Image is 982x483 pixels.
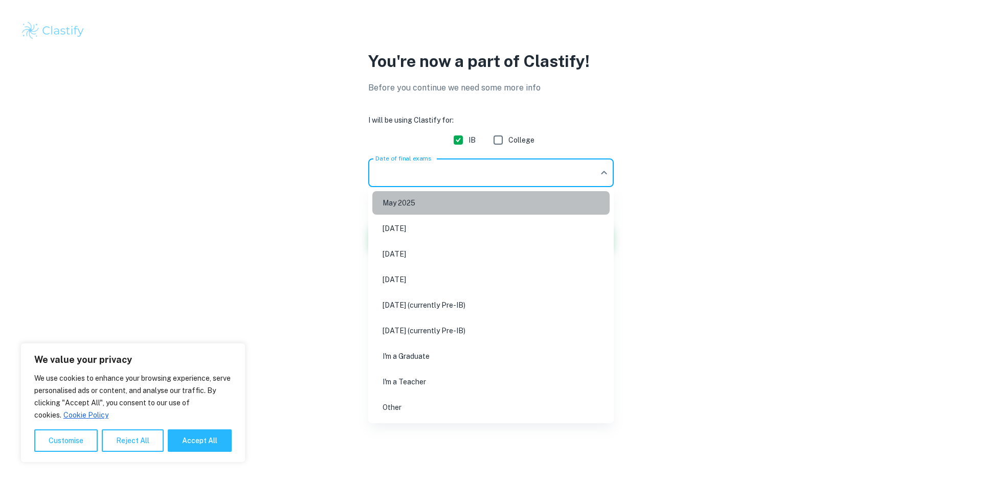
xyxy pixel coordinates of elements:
button: Customise [34,429,98,452]
li: [DATE] (currently Pre-IB) [372,293,610,317]
a: Cookie Policy [63,410,109,420]
div: We value your privacy [20,343,245,463]
li: [DATE] [372,242,610,266]
li: I'm a Graduate [372,344,610,368]
li: I'm a Teacher [372,370,610,394]
p: We value your privacy [34,354,232,366]
li: Other [372,396,610,419]
li: May 2025 [372,191,610,215]
button: Reject All [102,429,164,452]
li: [DATE] [372,268,610,291]
li: [DATE] [372,217,610,240]
li: [DATE] (currently Pre-IB) [372,319,610,342]
p: We use cookies to enhance your browsing experience, serve personalised ads or content, and analys... [34,372,232,421]
button: Accept All [168,429,232,452]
